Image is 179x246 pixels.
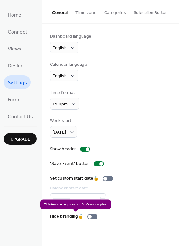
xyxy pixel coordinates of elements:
[4,109,37,123] a: Contact Us
[4,25,31,38] a: Connect
[52,128,66,137] span: [DATE]
[8,78,27,88] span: Settings
[50,33,91,40] div: Dashboard language
[50,146,76,152] div: Show header
[8,27,27,37] span: Connect
[52,44,67,52] span: English
[52,72,67,81] span: English
[4,58,27,72] a: Design
[8,112,33,122] span: Contact Us
[4,8,25,21] a: Home
[40,200,111,209] span: This feature requires our Professional plan.
[4,92,23,106] a: Form
[52,100,68,109] span: 1:00pm
[50,61,87,68] div: Calendar language
[4,42,25,55] a: Views
[50,160,90,167] div: "Save Event" button
[4,133,37,145] button: Upgrade
[8,44,21,54] span: Views
[50,118,76,124] div: Week start
[11,136,30,143] span: Upgrade
[4,75,31,89] a: Settings
[8,61,24,71] span: Design
[50,89,78,96] div: Time format
[8,95,19,105] span: Form
[8,10,21,20] span: Home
